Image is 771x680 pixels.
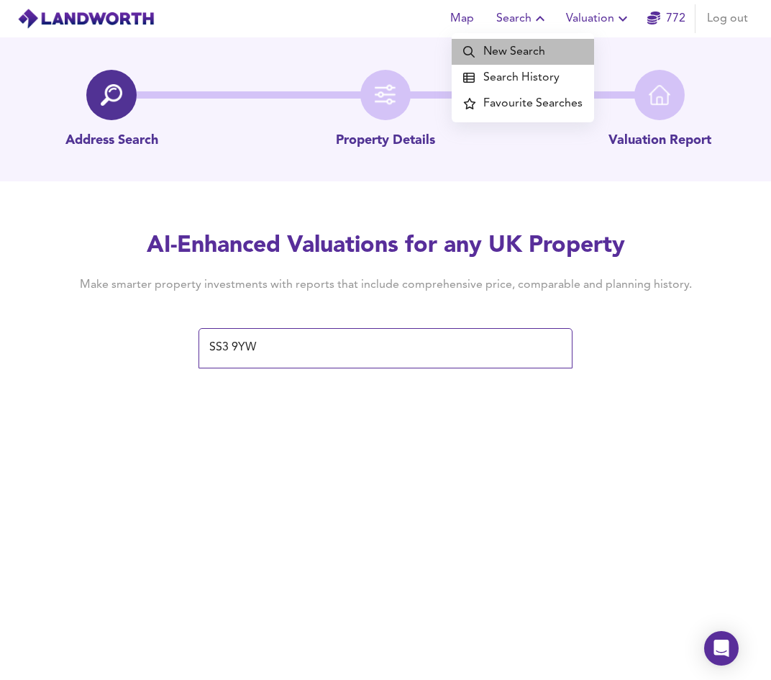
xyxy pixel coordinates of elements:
[452,39,594,65] a: New Search
[560,4,637,33] button: Valuation
[375,84,396,106] img: filter-icon
[58,277,713,293] h4: Make smarter property investments with reports that include comprehensive price, comparable and p...
[704,631,739,666] div: Open Intercom Messenger
[452,65,594,91] a: Search History
[647,9,685,29] a: 772
[205,335,544,362] input: Enter a postcode to start...
[336,132,435,150] p: Property Details
[701,4,754,33] button: Log out
[566,9,631,29] span: Valuation
[452,91,594,117] a: Favourite Searches
[496,9,549,29] span: Search
[491,4,555,33] button: Search
[643,4,689,33] button: 772
[58,230,713,262] h2: AI-Enhanced Valuations for any UK Property
[608,132,711,150] p: Valuation Report
[65,132,158,150] p: Address Search
[17,8,155,30] img: logo
[101,84,122,106] img: search-icon
[444,9,479,29] span: Map
[439,4,485,33] button: Map
[649,84,670,106] img: home-icon
[707,9,748,29] span: Log out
